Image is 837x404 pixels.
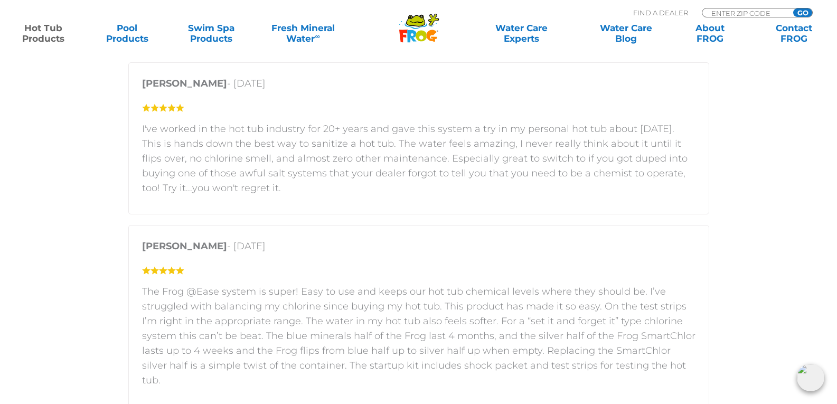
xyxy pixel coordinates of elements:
a: Swim SpaProducts [178,23,244,44]
p: - [DATE] [142,76,695,96]
a: PoolProducts [95,23,160,44]
input: GO [793,8,812,17]
a: Fresh MineralWater∞ [262,23,344,44]
strong: [PERSON_NAME] [142,78,227,89]
a: 1 star= 4% [128,32,322,49]
a: Water CareBlog [594,23,659,44]
sup: ∞ [315,32,319,40]
strong: [PERSON_NAME] [142,240,227,252]
p: - [DATE] [142,239,695,259]
input: Zip Code Form [710,8,782,17]
a: Water CareExperts [468,23,575,44]
a: Hot TubProducts [11,23,76,44]
p: I've worked in the hot tub industry for 20+ years and gave this system a try in my personal hot t... [142,121,695,195]
p: Find A Dealer [633,8,688,17]
a: AboutFROG [677,23,742,44]
span: 1 star [128,32,160,49]
p: The Frog @Ease system is super! Easy to use and keeps our hot tub chemical levels where they shou... [142,284,695,388]
a: ContactFROG [761,23,826,44]
img: openIcon [797,364,824,391]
